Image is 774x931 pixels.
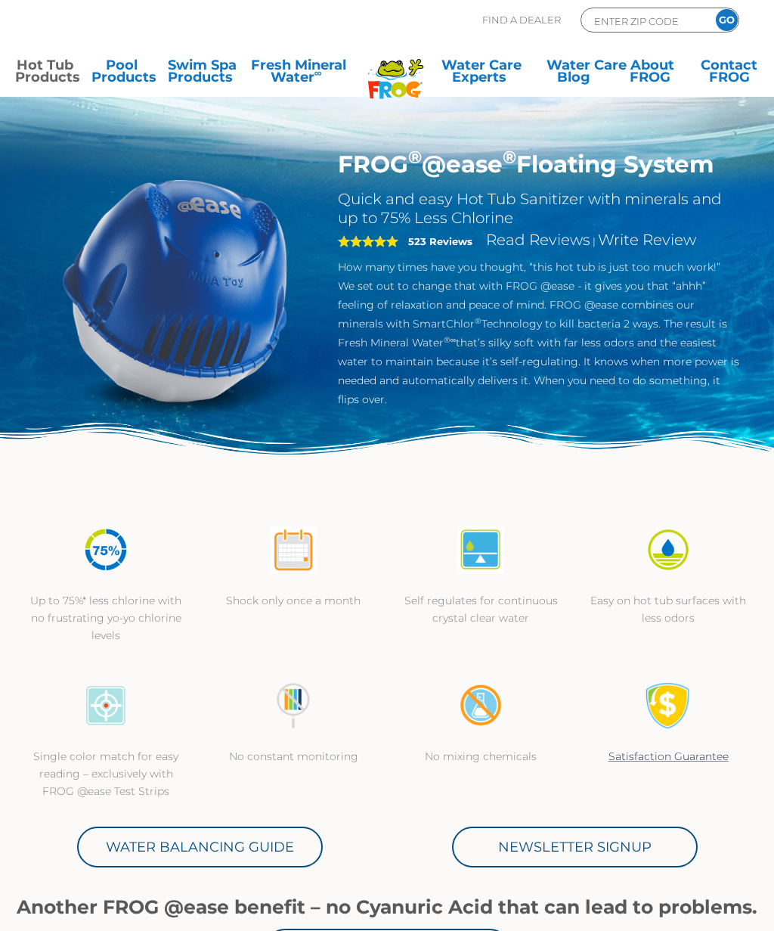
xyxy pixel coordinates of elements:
[433,59,529,89] a: Water CareExperts
[270,526,317,573] img: atease-icon-shock-once
[27,592,184,644] p: Up to 75%* less chlorine with no frustrating yo-yo chlorine levels
[590,592,747,627] p: Easy on hot tub surfaces with less odors
[360,39,432,99] img: Frog Products Logo
[623,59,683,89] a: AboutFROG
[215,592,372,610] p: Shock only once a month
[245,59,352,89] a: Fresh MineralWater∞
[452,827,698,867] a: Newsletter Signup
[608,749,729,763] a: Satisfaction Guarantee
[82,526,129,573] img: icon-atease-75percent-less
[338,235,398,247] span: 5
[168,59,228,89] a: Swim SpaProducts
[215,748,372,765] p: No constant monitoring
[338,258,739,409] p: How many times have you thought, “this hot tub is just too much work!” We set out to change that ...
[475,316,481,326] sup: ®
[598,231,696,249] a: Write Review
[82,682,129,729] img: icon-atease-color-match
[15,59,75,89] a: Hot TubProducts
[593,235,596,247] span: |
[77,827,323,867] a: Water Balancing Guide
[457,526,504,573] img: atease-icon-self-regulates
[503,146,516,168] sup: ®
[270,682,317,729] img: no-constant-monitoring1
[645,682,692,729] img: Satisfaction Guarantee Icon
[444,335,457,345] sup: ®∞
[402,748,559,765] p: No mixing chemicals
[91,59,151,89] a: PoolProducts
[482,8,561,33] p: Find A Dealer
[35,150,315,430] img: hot-tub-product-atease-system.png
[408,235,472,247] strong: 523 Reviews
[486,231,590,249] a: Read Reviews
[716,9,738,31] input: GO
[338,150,739,178] h1: FROG @ease Floating System
[402,592,559,627] p: Self regulates for continuous crystal clear water
[645,526,692,573] img: icon-atease-easy-on
[546,59,606,89] a: Water CareBlog
[457,682,504,729] img: no-mixing1
[338,190,739,228] h2: Quick and easy Hot Tub Sanitizer with minerals and up to 75% Less Chlorine
[699,59,759,89] a: ContactFROG
[314,67,322,79] sup: ∞
[27,748,184,800] p: Single color match for easy reading – exclusively with FROG @ease Test Strips
[12,896,762,917] h1: Another FROG @ease benefit – no Cyanuric Acid that can lead to problems.
[408,146,422,168] sup: ®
